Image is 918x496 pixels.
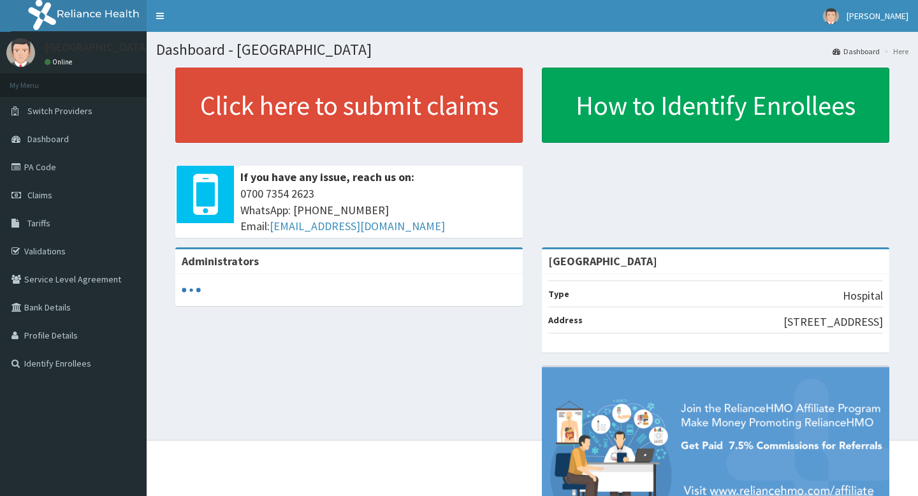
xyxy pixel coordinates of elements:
[270,219,445,233] a: [EMAIL_ADDRESS][DOMAIN_NAME]
[823,8,839,24] img: User Image
[45,41,150,53] p: [GEOGRAPHIC_DATA]
[6,38,35,67] img: User Image
[783,314,883,330] p: [STREET_ADDRESS]
[548,288,569,300] b: Type
[542,68,889,143] a: How to Identify Enrollees
[847,10,908,22] span: [PERSON_NAME]
[881,46,908,57] li: Here
[27,189,52,201] span: Claims
[548,314,583,326] b: Address
[182,281,201,300] svg: audio-loading
[156,41,908,58] h1: Dashboard - [GEOGRAPHIC_DATA]
[833,46,880,57] a: Dashboard
[843,288,883,304] p: Hospital
[182,254,259,268] b: Administrators
[27,217,50,229] span: Tariffs
[27,133,69,145] span: Dashboard
[45,57,75,66] a: Online
[548,254,657,268] strong: [GEOGRAPHIC_DATA]
[240,186,516,235] span: 0700 7354 2623 WhatsApp: [PHONE_NUMBER] Email:
[27,105,92,117] span: Switch Providers
[240,170,414,184] b: If you have any issue, reach us on:
[175,68,523,143] a: Click here to submit claims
